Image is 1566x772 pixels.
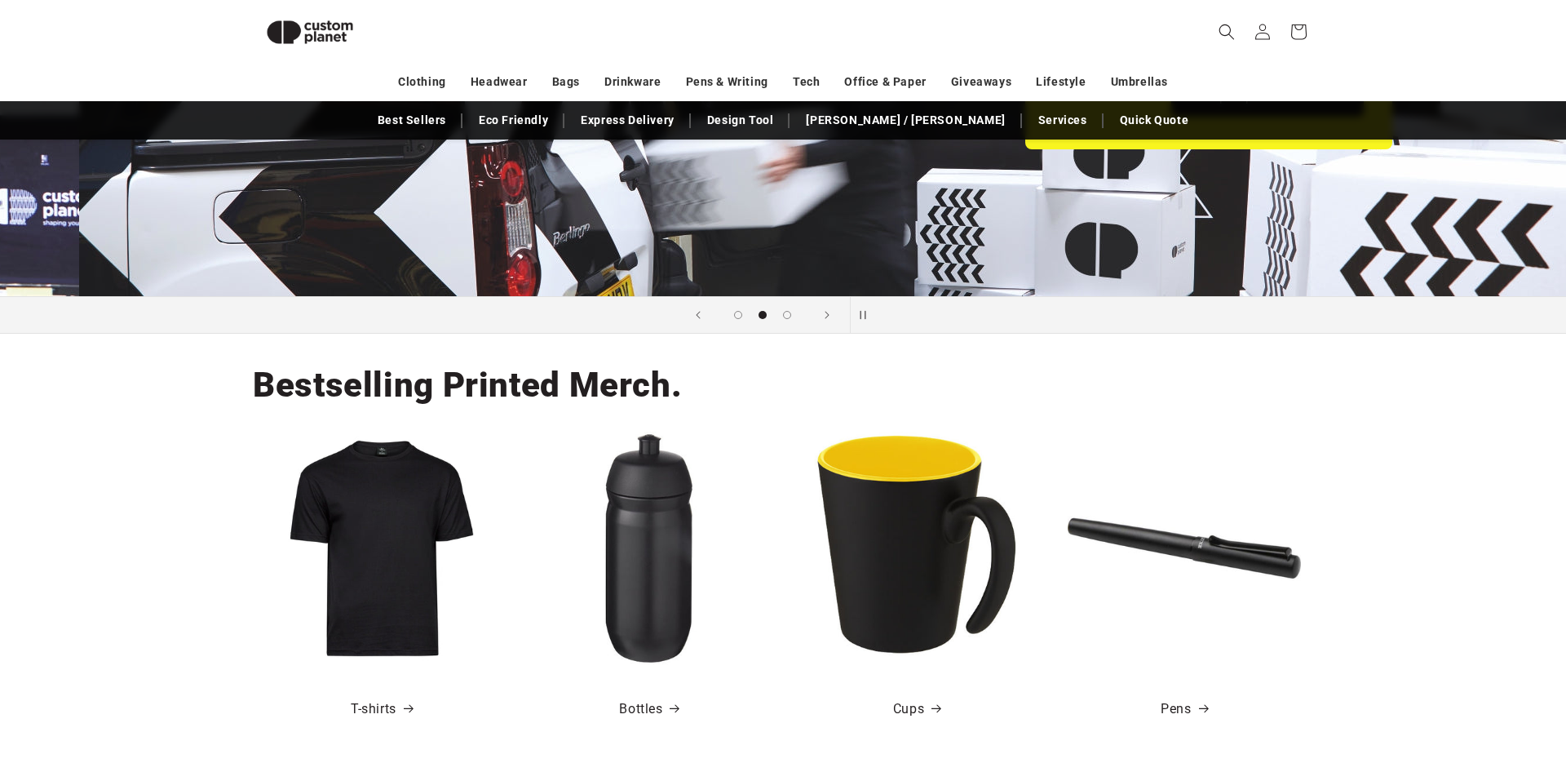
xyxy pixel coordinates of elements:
a: T-shirts [351,698,413,721]
button: Pause slideshow [850,297,886,333]
iframe: Chat Widget [1484,694,1566,772]
a: Drinkware [604,68,661,96]
a: Headwear [471,68,528,96]
img: Custom Planet [253,7,367,58]
a: Bottles [619,698,679,721]
summary: Search [1209,14,1245,50]
a: Express Delivery [573,106,683,135]
a: Design Tool [699,106,782,135]
a: Services [1030,106,1095,135]
button: Load slide 2 of 3 [750,303,775,327]
button: Load slide 1 of 3 [726,303,750,327]
img: HydroFlex™ 500 ml squeezy sport bottle [533,432,766,665]
a: Best Sellers [369,106,454,135]
a: Eco Friendly [471,106,556,135]
button: Previous slide [680,297,716,333]
a: Tech [793,68,820,96]
a: [PERSON_NAME] / [PERSON_NAME] [798,106,1013,135]
a: Clothing [398,68,446,96]
a: Cups [893,698,940,721]
a: Bags [552,68,580,96]
a: Lifestyle [1036,68,1086,96]
img: Oli 360 ml ceramic mug with handle [800,432,1033,665]
a: Quick Quote [1112,106,1197,135]
a: Umbrellas [1111,68,1168,96]
button: Next slide [809,297,845,333]
img: Men's Fashion Sof-Tee - Black [265,432,498,665]
button: Load slide 3 of 3 [775,303,799,327]
a: Pens [1161,698,1207,721]
a: Giveaways [951,68,1011,96]
h2: Bestselling Printed Merch. [253,363,682,407]
a: Office & Paper [844,68,926,96]
a: Pens & Writing [686,68,768,96]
